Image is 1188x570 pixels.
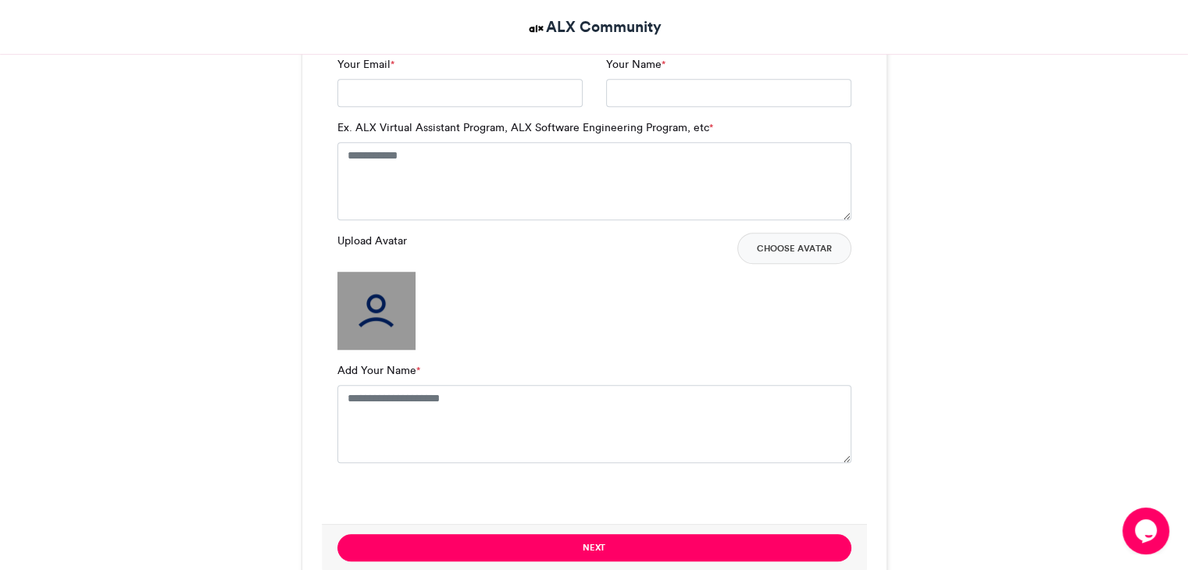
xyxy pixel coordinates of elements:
[1122,508,1172,554] iframe: chat widget
[337,119,713,136] label: Ex. ALX Virtual Assistant Program, ALX Software Engineering Program, etc
[526,19,546,38] img: ALX Community
[337,362,420,379] label: Add Your Name
[606,56,665,73] label: Your Name
[737,233,851,264] button: Choose Avatar
[337,534,851,561] button: Next
[337,233,407,249] label: Upload Avatar
[337,272,416,350] img: user_filled.png
[526,16,662,38] a: ALX Community
[337,56,394,73] label: Your Email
